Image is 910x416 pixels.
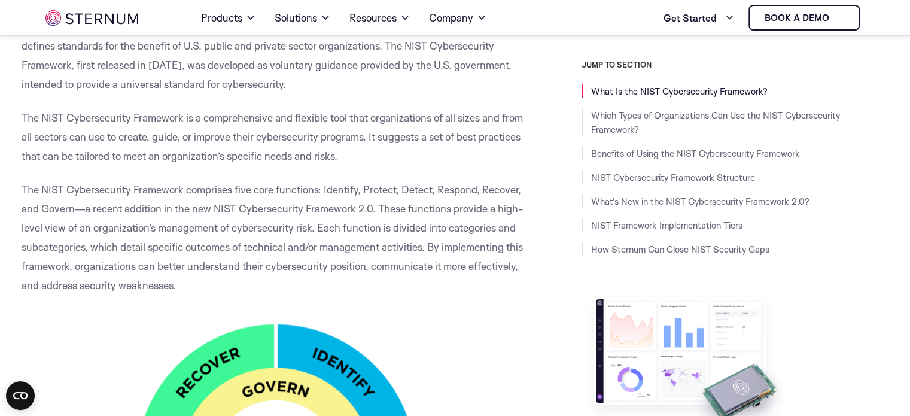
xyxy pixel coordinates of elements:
a: Get Started [664,6,734,30]
img: sternum iot [834,13,844,23]
button: Open CMP widget [6,381,35,410]
h3: JUMP TO SECTION [582,60,889,69]
img: sternum iot [45,10,138,26]
a: Book a demo [748,5,860,31]
a: Resources [349,1,410,35]
a: Benefits of Using the NIST Cybersecurity Framework [591,148,800,159]
a: Products [201,1,255,35]
a: What Is the NIST Cybersecurity Framework? [591,86,768,97]
a: NIST Framework Implementation Tiers [591,220,742,231]
span: The NIST Cybersecurity Framework comprises five core functions: Identify, Protect, Detect, Respon... [22,183,523,291]
a: Which Types of Organizations Can Use the NIST Cybersecurity Framework? [591,110,840,135]
a: Company [429,1,486,35]
a: What's New in the NIST Cybersecurity Framework 2.0? [591,196,809,207]
a: How Sternum Can Close NIST Security Gaps [591,244,769,255]
a: NIST Cybersecurity Framework Structure [591,172,755,183]
a: Solutions [275,1,330,35]
span: The NIST Cybersecurity Framework is a comprehensive and flexible tool that organizations of all s... [22,111,523,162]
